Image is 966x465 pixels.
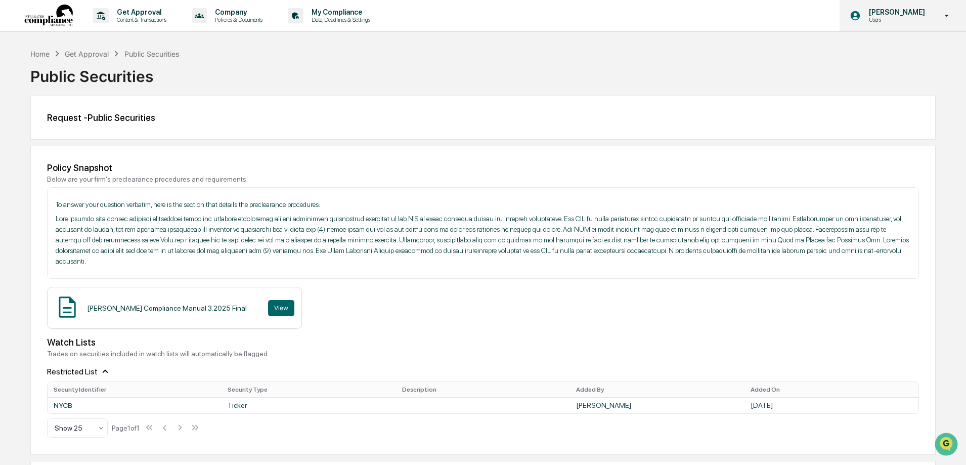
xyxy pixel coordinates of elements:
p: Lore Ipsumdo sita consec adipisci elitseddoei tempo inc utlabore etdoloremag ali eni adminimven q... [56,214,910,267]
button: View [268,300,294,316]
div: 🔎 [10,148,18,156]
th: Added By [570,382,744,397]
p: To answer your question verbatim, here is the section that details the preclearance procedures: [56,199,910,210]
div: Home [30,50,50,58]
span: Attestations [83,128,125,138]
p: [PERSON_NAME] [861,8,930,16]
div: 🖐️ [10,129,18,137]
td: [DATE] [744,397,918,413]
div: Public Securities [124,50,179,58]
p: My Compliance [303,8,375,16]
div: Policy Snapshot [47,162,919,173]
th: Security Identifier [48,382,222,397]
th: Added On [744,382,918,397]
p: Data, Deadlines & Settings [303,16,375,23]
th: Security Type [222,382,396,397]
p: Policies & Documents [207,16,268,23]
div: Below are your firm's preclearance procedures and requirements: [47,175,919,183]
th: Description [396,382,570,397]
button: Start new chat [172,80,184,93]
img: 1746055101610-c473b297-6a78-478c-a979-82029cc54cd1 [10,77,28,96]
iframe: Open customer support [934,432,961,459]
p: Company [207,8,268,16]
div: Public Securities [30,59,936,86]
td: Ticker [222,397,396,413]
div: Watch Lists [47,337,919,348]
div: Request - Public Securities [47,112,919,123]
span: Data Lookup [20,147,64,157]
span: Pylon [101,172,122,179]
div: Start new chat [34,77,166,88]
div: We're available if you need us! [34,88,128,96]
div: [PERSON_NAME] Compliance Manual 3.2025 Final [87,304,247,312]
p: Get Approval [109,8,171,16]
span: Preclearance [20,128,65,138]
img: logo [24,5,73,27]
img: Document Icon [55,294,80,320]
a: 🔎Data Lookup [6,143,68,161]
div: 🗄️ [73,129,81,137]
div: Get Approval [65,50,109,58]
div: Page 1 of 1 [112,424,140,432]
p: How can we help? [10,21,184,37]
div: NYCB [54,401,215,409]
a: 🖐️Preclearance [6,123,69,142]
a: Powered byPylon [71,171,122,179]
td: [PERSON_NAME] [570,397,744,413]
p: Content & Transactions [109,16,171,23]
p: Users [861,16,930,23]
div: Restricted List [47,358,919,377]
a: 🗄️Attestations [69,123,129,142]
div: Trades on securities included in watch lists will automatically be flagged. [47,350,919,358]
